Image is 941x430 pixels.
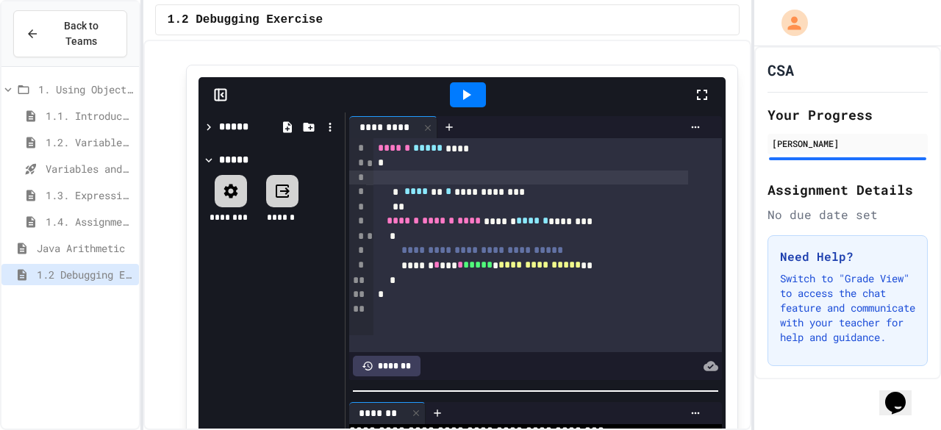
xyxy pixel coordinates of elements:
[768,206,928,223] div: No due date set
[46,214,133,229] span: 1.4. Assignment and Input
[766,6,812,40] div: My Account
[37,267,133,282] span: 1.2 Debugging Exercise
[780,271,915,345] p: Switch to "Grade View" to access the chat feature and communicate with your teacher for help and ...
[46,108,133,123] span: 1.1. Introduction to Algorithms, Programming, and Compilers
[48,18,115,49] span: Back to Teams
[168,11,323,29] span: 1.2 Debugging Exercise
[772,137,923,150] div: [PERSON_NAME]
[38,82,133,97] span: 1. Using Objects and Methods
[768,179,928,200] h2: Assignment Details
[37,240,133,256] span: Java Arithmetic
[46,187,133,203] span: 1.3. Expressions and Output [New]
[46,161,133,176] span: Variables and Data Types - Quiz
[879,371,926,415] iframe: chat widget
[13,10,127,57] button: Back to Teams
[768,104,928,125] h2: Your Progress
[780,248,915,265] h3: Need Help?
[768,60,794,80] h1: CSA
[46,135,133,150] span: 1.2. Variables and Data Types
